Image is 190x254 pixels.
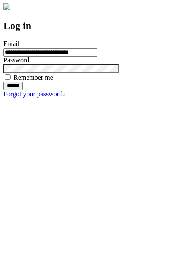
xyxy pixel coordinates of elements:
label: Email [3,40,19,47]
a: Forgot your password? [3,90,65,97]
img: logo-4e3dc11c47720685a147b03b5a06dd966a58ff35d612b21f08c02c0306f2b779.png [3,3,10,10]
label: Remember me [14,74,53,81]
h2: Log in [3,20,187,32]
label: Password [3,57,29,64]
